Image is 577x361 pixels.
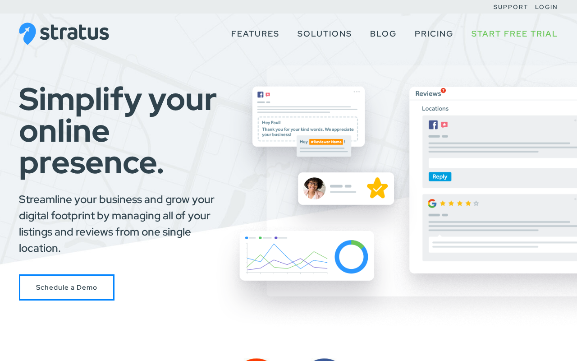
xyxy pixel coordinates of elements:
a: Support [494,3,528,11]
img: Group of floating boxes showing Stratus features [216,59,577,327]
nav: Primary [222,14,558,54]
a: Blog [370,25,397,42]
a: Pricing [415,25,453,42]
p: Streamline your business and grow your digital footprint by managing all of your listings and rev... [19,191,234,256]
a: Solutions [298,25,352,42]
a: Features [231,25,279,42]
img: Stratus [19,23,109,45]
a: Login [535,3,558,11]
a: Schedule a Stratus Demo with Us [19,274,114,301]
a: Start Free Trial [472,25,558,42]
h1: Simplify your online presence. [19,83,234,178]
